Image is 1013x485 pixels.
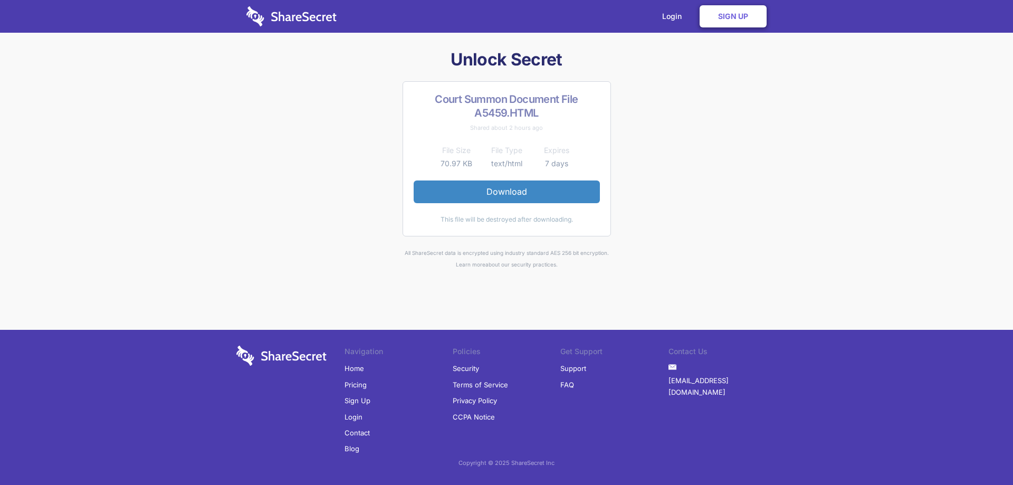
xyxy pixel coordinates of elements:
a: Sign Up [345,393,370,408]
th: File Type [482,144,532,157]
td: 70.97 KB [432,157,482,170]
a: Blog [345,441,359,457]
a: Pricing [345,377,367,393]
div: Shared about 2 hours ago [414,122,600,134]
a: Home [345,360,364,376]
a: Learn more [456,261,485,268]
img: logo-wordmark-white-trans-d4663122ce5f474addd5e946df7df03e33cb6a1c49d2221995e7729f52c070b2.svg [236,346,327,366]
li: Get Support [560,346,668,360]
a: Sign Up [700,5,767,27]
td: 7 days [532,157,582,170]
h1: Unlock Secret [232,49,781,71]
th: Expires [532,144,582,157]
li: Navigation [345,346,453,360]
li: Policies [453,346,561,360]
a: Support [560,360,586,376]
a: FAQ [560,377,574,393]
a: Download [414,180,600,203]
div: All ShareSecret data is encrypted using industry standard AES 256 bit encryption. about our secur... [232,247,781,271]
a: [EMAIL_ADDRESS][DOMAIN_NAME] [668,373,777,401]
a: Privacy Policy [453,393,497,408]
a: Terms of Service [453,377,508,393]
td: text/html [482,157,532,170]
th: File Size [432,144,482,157]
a: Security [453,360,479,376]
li: Contact Us [668,346,777,360]
a: CCPA Notice [453,409,495,425]
img: logo-wordmark-white-trans-d4663122ce5f474addd5e946df7df03e33cb6a1c49d2221995e7729f52c070b2.svg [246,6,337,26]
div: This file will be destroyed after downloading. [414,214,600,225]
a: Contact [345,425,370,441]
a: Login [345,409,362,425]
h2: Court Summon Document File A5459.HTML [414,92,600,120]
